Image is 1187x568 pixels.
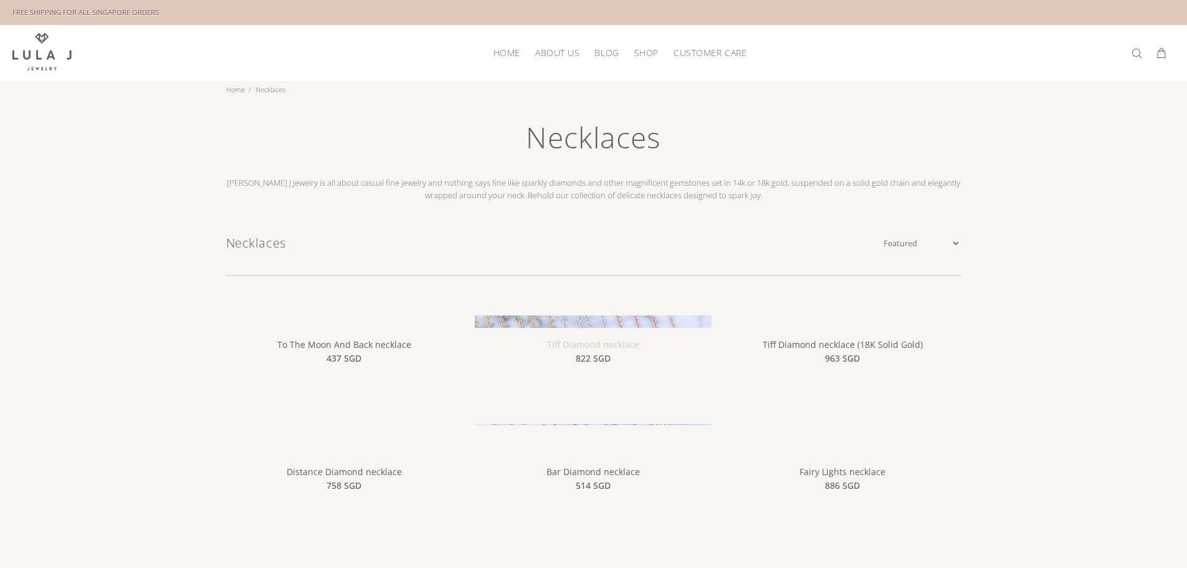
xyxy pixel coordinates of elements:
[674,48,746,57] span: Customer Care
[327,479,361,493] span: 758 SGD
[825,352,860,365] span: 963 SGD
[226,85,245,94] a: Home
[475,443,712,455] a: Bar Diamond necklace
[226,234,881,253] h1: Necklaces
[12,6,159,19] div: FREE SHIPPING FOR ALL SINGAPORE ORDERS
[287,466,402,478] a: Distance Diamond necklace
[627,43,666,62] a: Shop
[666,43,746,62] a: Customer Care
[546,466,640,478] a: Bar Diamond necklace
[576,352,611,365] span: 822 SGD
[724,443,961,455] a: Fairy Lights necklace
[634,48,659,57] span: Shop
[547,339,639,350] a: Tiff Diamond necklace
[226,316,463,327] a: To The Moon And Back necklace
[594,48,619,57] span: Blog
[249,81,289,99] li: Necklaces
[220,176,968,201] p: [PERSON_NAME] J Jewelry is all about casual fine jewelry and nothing says fine like sparkly diamo...
[486,43,528,62] a: HOME
[475,316,712,327] a: Tiff Diamond necklace Tiff Diamond necklace
[825,479,860,493] span: 886 SGD
[587,43,626,62] a: Blog
[799,466,885,478] a: Fairy Lights necklace
[220,118,968,166] h1: Necklaces
[327,352,361,365] span: 437 SGD
[493,48,520,57] span: HOME
[226,443,463,455] a: Distance Diamond necklace
[277,339,411,350] a: To The Moon And Back necklace
[528,43,587,62] a: About Us
[535,48,579,57] span: About Us
[724,316,961,327] a: Tiff Diamond necklace (18K Solid Gold)
[763,339,923,350] a: Tiff Diamond necklace (18K Solid Gold)
[475,315,712,552] img: Tiff Diamond necklace
[576,479,611,493] span: 514 SGD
